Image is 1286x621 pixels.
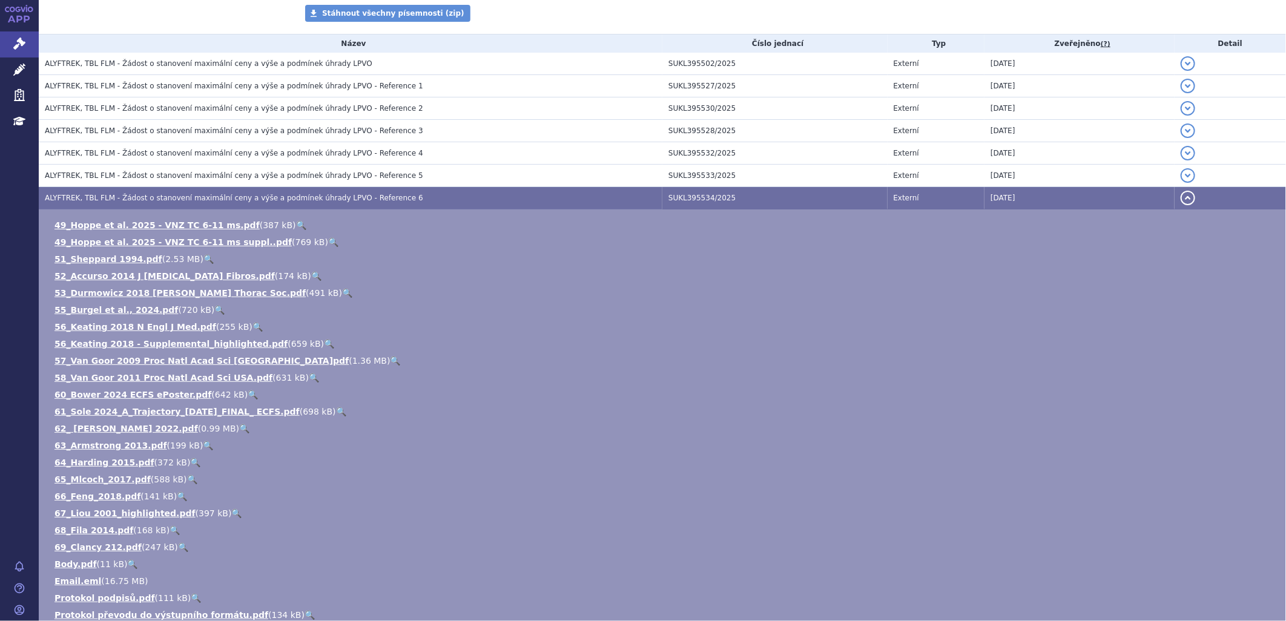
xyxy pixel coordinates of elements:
a: 🔍 [324,339,334,349]
span: 397 kB [199,508,228,518]
a: 🔍 [214,305,225,315]
a: 🔍 [170,525,180,535]
th: Detail [1175,34,1286,53]
button: detail [1181,146,1195,160]
a: Stáhnout všechny písemnosti (zip) [305,5,470,22]
li: ( ) [54,473,1274,485]
a: 🔍 [187,475,197,484]
td: [DATE] [984,97,1175,120]
th: Typ [888,34,985,53]
td: SUKL395527/2025 [662,75,888,97]
li: ( ) [54,372,1274,384]
span: 16.75 MB [105,576,145,586]
a: 49_Hoppe et al. 2025 - VNZ TC 6-11 ms.pdf [54,220,260,230]
a: 67_Liou 2001_highlighted.pdf [54,508,196,518]
button: detail [1181,56,1195,71]
td: [DATE] [984,75,1175,97]
li: ( ) [54,609,1274,621]
span: Stáhnout všechny písemnosti (zip) [322,9,464,18]
li: ( ) [54,439,1274,452]
li: ( ) [54,422,1274,435]
span: 588 kB [154,475,183,484]
abbr: (?) [1101,40,1110,48]
span: 11 kB [100,559,124,569]
a: 63_Armstrong 2013.pdf [54,441,167,450]
li: ( ) [54,490,1274,502]
a: 64_Harding 2015.pdf [54,458,154,467]
a: 🔍 [190,458,200,467]
li: ( ) [54,338,1274,350]
a: 49_Hoppe et al. 2025 - VNZ TC 6-11 ms suppl..pdf [54,237,292,247]
button: detail [1181,168,1195,183]
li: ( ) [54,389,1274,401]
li: ( ) [54,219,1274,231]
span: Externí [894,149,919,157]
span: 720 kB [182,305,211,315]
a: 55_Burgel et al., 2024.pdf [54,305,178,315]
li: ( ) [54,236,1274,248]
a: 66_Feng_2018.pdf [54,491,140,501]
td: SUKL395534/2025 [662,187,888,209]
span: ALYFTREK, TBL FLM - Žádost o stanovení maximální ceny a výše a podmínek úhrady LPVO [45,59,372,68]
a: 🔍 [128,559,138,569]
span: 769 kB [295,237,325,247]
span: 2.53 MB [165,254,200,264]
span: 659 kB [291,339,321,349]
li: ( ) [54,321,1274,333]
span: ALYFTREK, TBL FLM - Žádost o stanovení maximální ceny a výše a podmínek úhrady LPVO - Reference 1 [45,82,423,90]
li: ( ) [54,304,1274,316]
button: detail [1181,101,1195,116]
a: 69_Clancy 212.pdf [54,542,142,552]
li: ( ) [54,270,1274,282]
a: 🔍 [178,542,188,552]
td: SUKL395533/2025 [662,165,888,187]
a: Protokol převodu do výstupního formátu.pdf [54,610,268,620]
a: 62_ [PERSON_NAME] 2022.pdf [54,424,198,433]
li: ( ) [54,524,1274,536]
a: 🔍 [177,491,187,501]
span: 631 kB [276,373,306,383]
a: 🔍 [203,441,213,450]
span: 255 kB [220,322,249,332]
li: ( ) [54,507,1274,519]
a: 🔍 [248,390,258,399]
th: Zveřejněno [984,34,1175,53]
span: 698 kB [303,407,332,416]
span: ALYFTREK, TBL FLM - Žádost o stanovení maximální ceny a výše a podmínek úhrady LPVO - Reference 3 [45,126,423,135]
span: Externí [894,82,919,90]
td: SUKL395528/2025 [662,120,888,142]
a: 52_Accurso 2014 J [MEDICAL_DATA] Fibros.pdf [54,271,275,281]
li: ( ) [54,287,1274,299]
span: 642 kB [215,390,245,399]
button: detail [1181,123,1195,138]
a: 🔍 [305,610,315,620]
span: Externí [894,126,919,135]
td: [DATE] [984,165,1175,187]
span: 134 kB [272,610,302,620]
span: 0.99 MB [201,424,236,433]
a: 56_Keating 2018 - Supplemental_highlighted.pdf [54,339,288,349]
li: ( ) [54,592,1274,604]
td: [DATE] [984,142,1175,165]
a: 🔍 [239,424,249,433]
a: 🔍 [336,407,346,416]
a: 58_Van Goor 2011 Proc Natl Acad Sci USA.pdf [54,373,272,383]
td: [DATE] [984,187,1175,209]
span: 141 kB [144,491,174,501]
li: ( ) [54,541,1274,553]
span: 387 kB [263,220,292,230]
a: 🔍 [309,373,319,383]
td: [DATE] [984,53,1175,75]
span: 372 kB [157,458,187,467]
span: ALYFTREK, TBL FLM - Žádost o stanovení maximální ceny a výše a podmínek úhrady LPVO - Reference 2 [45,104,423,113]
span: 1.36 MB [352,356,387,366]
td: [DATE] [984,120,1175,142]
th: Číslo jednací [662,34,888,53]
button: detail [1181,79,1195,93]
a: 🔍 [328,237,338,247]
a: 53_Durmowicz 2018 [PERSON_NAME] Thorac Soc.pdf [54,288,306,298]
span: 247 kB [145,542,174,552]
a: 🔍 [391,356,401,366]
li: ( ) [54,558,1274,570]
a: 65_Mlcoch_2017.pdf [54,475,151,484]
